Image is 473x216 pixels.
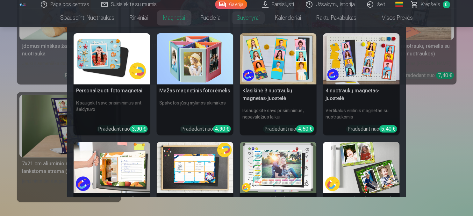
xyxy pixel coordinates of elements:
h5: Personalizuoti fotomagnetai [74,84,150,97]
img: Mažas magnetinis fotorėmelis [157,33,233,84]
a: Magnetai [155,9,193,27]
a: Suvenyrai [229,9,267,27]
a: Raktų pakabukas [309,9,364,27]
a: Rinkiniai [122,9,155,27]
img: 4 nuotraukų magnetas-juostelė [323,33,400,84]
img: Magnetinė dviguba nuotrauka [323,142,400,193]
div: Pradedant nuo [181,125,231,133]
div: 4,60 € [296,125,314,133]
a: Kalendoriai [267,9,309,27]
h6: Išsaugokit savo prisiminimus ant šaldytuvo [74,97,150,123]
a: Personalizuoti fotomagnetaiPersonalizuoti fotomagnetaiIšsaugokit savo prisiminimus ant šaldytuvoP... [74,33,150,135]
a: Mažas magnetinis fotorėmelisMažas magnetinis fotorėmelisSpalvotos jūsų mylimos akimirkosPradedant... [157,33,233,135]
img: Magnetinis savaitės tvarkaraštis 20x30 cm [157,142,233,193]
div: Pradedant nuo [264,125,314,133]
img: Personalizuoti fotomagnetai [74,33,150,84]
h6: Vertikalus vinilinis magnetas su nuotraukomis [323,105,400,123]
h6: Spalvotos jūsų mylimos akimirkos [157,97,233,123]
h5: Magnetinis savaitės tvarkaraštis 20x30 cm [157,193,233,213]
div: Pradedant nuo [98,125,148,133]
h5: Magnetinė dviguba nuotrauka [323,193,400,205]
a: 4 nuotraukų magnetas-juostelė4 nuotraukų magnetas-juostelėVertikalus vinilinis magnetas su nuotra... [323,33,400,135]
h5: Magnetinis pirkinių sąrašas [74,193,150,205]
h5: 4 nuotraukų magnetas-juostelė [323,84,400,105]
img: Klasikinė 3 nuotraukų magnetas-juostelė [240,33,317,84]
div: 4,90 € [213,125,231,133]
span: 0 [443,1,450,8]
img: Magnetinis kalendorius visiems metams [240,142,317,193]
a: Spausdinti nuotraukas [53,9,122,27]
h5: Mažas magnetinis fotorėmelis [157,84,233,97]
div: 5,40 € [379,125,397,133]
img: /fa5 [19,3,26,6]
h5: Klasikinė 3 nuotraukų magnetas-juostelė [240,84,317,105]
a: Visos prekės [364,9,420,27]
div: Pradedant nuo [348,125,397,133]
h5: Magnetinis kalendorius visiems metams [240,193,317,213]
div: 3,90 € [130,125,148,133]
a: Klasikinė 3 nuotraukų magnetas-juostelėKlasikinė 3 nuotraukų magnetas-juostelėIšsaugokite savo pr... [240,33,317,135]
a: Puodeliai [193,9,229,27]
img: Magnetinis pirkinių sąrašas [74,142,150,193]
span: Krepšelis [421,1,440,8]
h6: Išsaugokite savo prisiminimus, nepavaldžius laikui [240,105,317,123]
